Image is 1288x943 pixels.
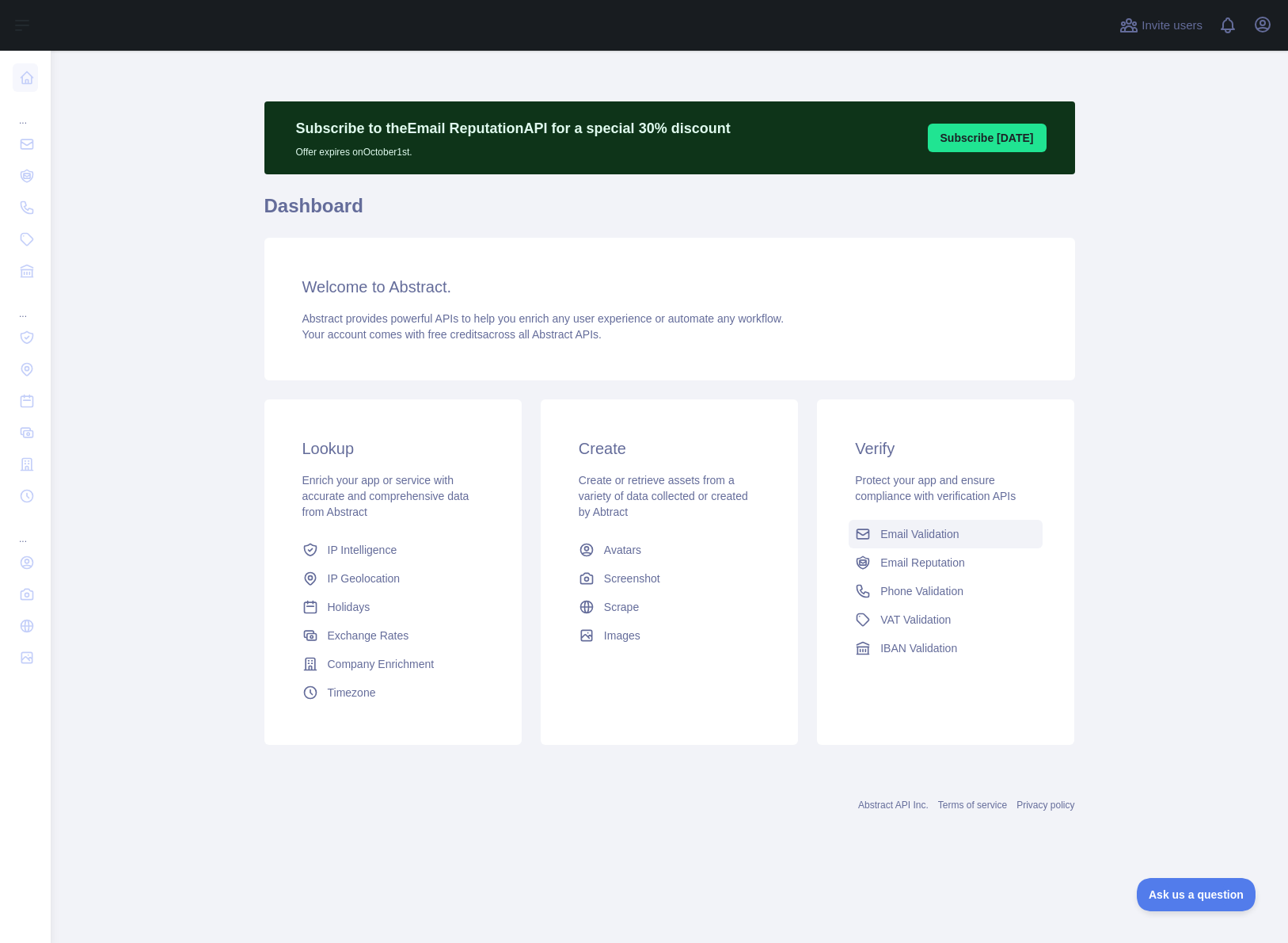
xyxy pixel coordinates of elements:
[13,513,38,545] div: ...
[849,548,1043,577] a: Email Reputation
[849,605,1043,634] a: VAT Validation
[296,139,731,158] p: Offer expires on October 1st.
[302,437,484,460] h3: Lookup
[13,288,38,320] div: ...
[855,474,1016,502] span: Protect your app and ensure compliance with verification APIs
[296,650,490,678] a: Company Enrichment
[264,193,1075,231] h1: Dashboard
[604,571,660,586] span: Screenshot
[328,599,370,615] span: Holidays
[579,474,748,518] span: Create or retrieve assets from a variety of data collected or created by Abtract
[572,536,766,564] a: Avatars
[296,117,731,139] p: Subscribe to the Email Reputation API for a special 30 % discount
[13,95,38,127] div: ...
[328,571,401,586] span: IP Geolocation
[428,328,483,341] span: free credits
[604,628,640,643] span: Images
[928,124,1047,152] button: Subscribe [DATE]
[855,437,1036,460] h3: Verify
[572,621,766,650] a: Images
[302,276,1037,298] h3: Welcome to Abstract.
[328,656,435,672] span: Company Enrichment
[849,577,1043,605] a: Phone Validation
[880,612,951,628] span: VAT Validation
[849,634,1043,662] a: IBAN Validation
[1137,878,1256,911] iframe: Toggle Customer Support
[328,628,409,643] span: Exchange Rates
[604,599,639,615] span: Scrape
[328,685,376,701] span: Timezone
[1016,800,1074,811] a: Privacy policy
[302,328,602,341] span: Your account comes with across all Abstract APIs.
[328,542,397,558] span: IP Intelligence
[579,437,760,460] h3: Create
[880,555,965,571] span: Email Reputation
[604,542,641,558] span: Avatars
[302,474,469,518] span: Enrich your app or service with accurate and comprehensive data from Abstract
[858,800,929,811] a: Abstract API Inc.
[880,583,963,599] span: Phone Validation
[572,564,766,593] a: Screenshot
[1116,13,1206,38] button: Invite users
[302,312,785,325] span: Abstract provides powerful APIs to help you enrich any user experience or automate any workflow.
[572,593,766,621] a: Scrape
[880,640,957,656] span: IBAN Validation
[296,678,490,707] a: Timezone
[1142,17,1203,35] span: Invite users
[296,564,490,593] a: IP Geolocation
[849,520,1043,548] a: Email Validation
[938,800,1007,811] a: Terms of service
[880,526,959,542] span: Email Validation
[296,536,490,564] a: IP Intelligence
[296,621,490,650] a: Exchange Rates
[296,593,490,621] a: Holidays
